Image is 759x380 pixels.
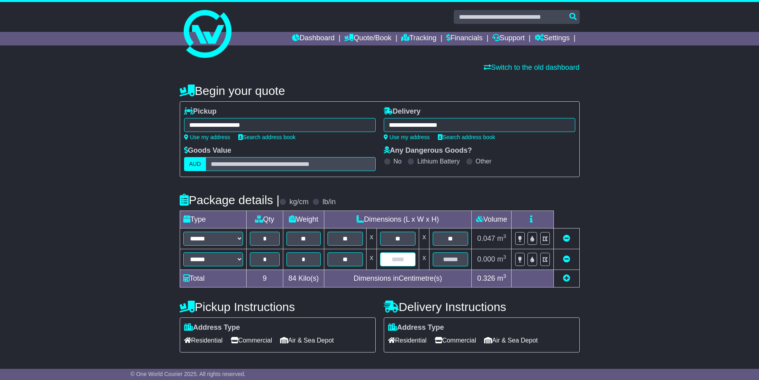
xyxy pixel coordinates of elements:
[388,334,427,347] span: Residential
[384,300,580,313] h4: Delivery Instructions
[324,270,472,287] td: Dimensions in Centimetre(s)
[231,334,272,347] span: Commercial
[497,234,506,242] span: m
[324,211,472,228] td: Dimensions (L x W x H)
[246,270,283,287] td: 9
[446,32,482,45] a: Financials
[288,274,296,282] span: 84
[366,228,377,249] td: x
[184,157,206,171] label: AUD
[484,334,538,347] span: Air & Sea Depot
[419,249,430,270] td: x
[503,233,506,239] sup: 3
[477,234,495,242] span: 0.047
[289,198,308,207] label: kg/cm
[477,255,495,263] span: 0.000
[280,334,334,347] span: Air & Sea Depot
[503,273,506,279] sup: 3
[384,134,430,140] a: Use my address
[184,146,231,155] label: Goods Value
[484,63,579,71] a: Switch to the old dashboard
[238,134,296,140] a: Search address book
[394,158,402,165] label: No
[180,84,580,97] h4: Begin your quote
[131,371,246,377] span: © One World Courier 2025. All rights reserved.
[180,270,246,287] td: Total
[283,211,324,228] td: Weight
[417,158,460,165] label: Lithium Battery
[184,323,240,332] label: Address Type
[384,107,421,116] label: Delivery
[563,274,570,282] a: Add new item
[344,32,391,45] a: Quote/Book
[366,249,377,270] td: x
[497,274,506,282] span: m
[384,146,472,155] label: Any Dangerous Goods?
[497,255,506,263] span: m
[388,323,444,332] label: Address Type
[401,32,436,45] a: Tracking
[322,198,335,207] label: lb/in
[180,300,376,313] h4: Pickup Instructions
[563,234,570,242] a: Remove this item
[438,134,495,140] a: Search address book
[535,32,570,45] a: Settings
[246,211,283,228] td: Qty
[184,107,217,116] label: Pickup
[180,193,280,207] h4: Package details |
[435,334,476,347] span: Commercial
[563,255,570,263] a: Remove this item
[477,274,495,282] span: 0.326
[184,134,230,140] a: Use my address
[492,32,525,45] a: Support
[472,211,512,228] td: Volume
[184,334,223,347] span: Residential
[476,158,492,165] label: Other
[419,228,430,249] td: x
[292,32,335,45] a: Dashboard
[503,254,506,260] sup: 3
[180,211,246,228] td: Type
[283,270,324,287] td: Kilo(s)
